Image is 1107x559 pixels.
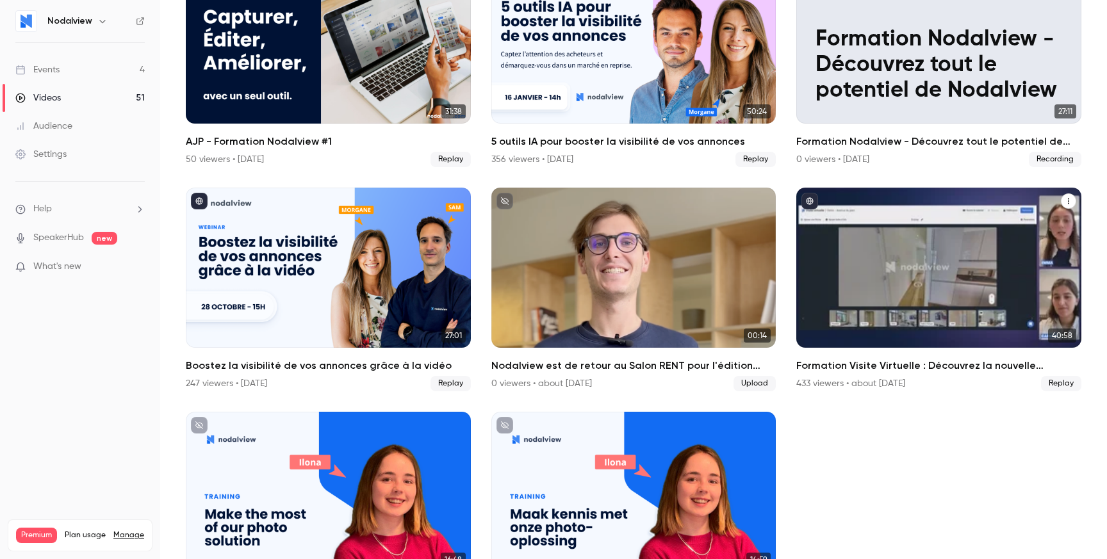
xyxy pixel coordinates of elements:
[15,120,72,133] div: Audience
[430,152,471,167] span: Replay
[16,528,57,543] span: Premium
[129,261,145,273] iframe: Noticeable Trigger
[491,358,776,373] h2: Nodalview est de retour au Salon RENT pour l'édition 2024
[491,153,573,166] div: 356 viewers • [DATE]
[191,417,208,433] button: unpublished
[496,193,513,209] button: unpublished
[1048,328,1076,343] span: 40:58
[92,232,117,245] span: new
[743,104,771,118] span: 50:24
[186,188,471,391] li: Boostez la visibilité de vos annonces grâce à la vidéo
[1029,152,1081,167] span: Recording
[15,202,145,216] li: help-dropdown-opener
[16,11,37,31] img: Nodalview
[744,328,771,343] span: 00:14
[796,134,1081,149] h2: Formation Nodalview - Découvrez tout le potentiel de Nodalview
[33,231,84,245] a: SpeakerHub
[186,153,264,166] div: 50 viewers • [DATE]
[734,376,776,391] span: Upload
[430,376,471,391] span: Replay
[441,328,466,343] span: 27:01
[113,530,144,540] a: Manage
[491,188,776,391] li: Nodalview est de retour au Salon RENT pour l'édition 2024
[186,358,471,373] h2: Boostez la visibilité de vos annonces grâce à la vidéo
[186,377,267,390] div: 247 viewers • [DATE]
[15,63,60,76] div: Events
[801,193,818,209] button: published
[15,92,61,104] div: Videos
[1054,104,1076,118] span: 27:11
[796,153,869,166] div: 0 viewers • [DATE]
[735,152,776,167] span: Replay
[796,377,905,390] div: 433 viewers • about [DATE]
[441,104,466,118] span: 31:38
[816,27,1062,104] p: Formation Nodalview - Découvrez tout le potentiel de Nodalview
[491,134,776,149] h2: 5 outils IA pour booster la visibilité de vos annonces
[47,15,92,28] h6: Nodalview
[186,188,471,391] a: 27:01Boostez la visibilité de vos annonces grâce à la vidéo247 viewers • [DATE]Replay
[496,417,513,433] button: unpublished
[15,148,67,161] div: Settings
[186,134,471,149] h2: AJP - Formation Nodalview #1
[491,377,592,390] div: 0 viewers • about [DATE]
[1041,376,1081,391] span: Replay
[33,260,81,273] span: What's new
[65,530,106,540] span: Plan usage
[796,188,1081,391] li: Formation Visite Virtuelle : Découvrez la nouvelle interface d'édition
[796,358,1081,373] h2: Formation Visite Virtuelle : Découvrez la nouvelle interface d'édition
[33,202,52,216] span: Help
[796,188,1081,391] a: 40:58Formation Visite Virtuelle : Découvrez la nouvelle interface d'édition433 viewers • about [D...
[491,188,776,391] a: 00:14Nodalview est de retour au Salon RENT pour l'édition 20240 viewers • about [DATE]Upload
[191,193,208,209] button: published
